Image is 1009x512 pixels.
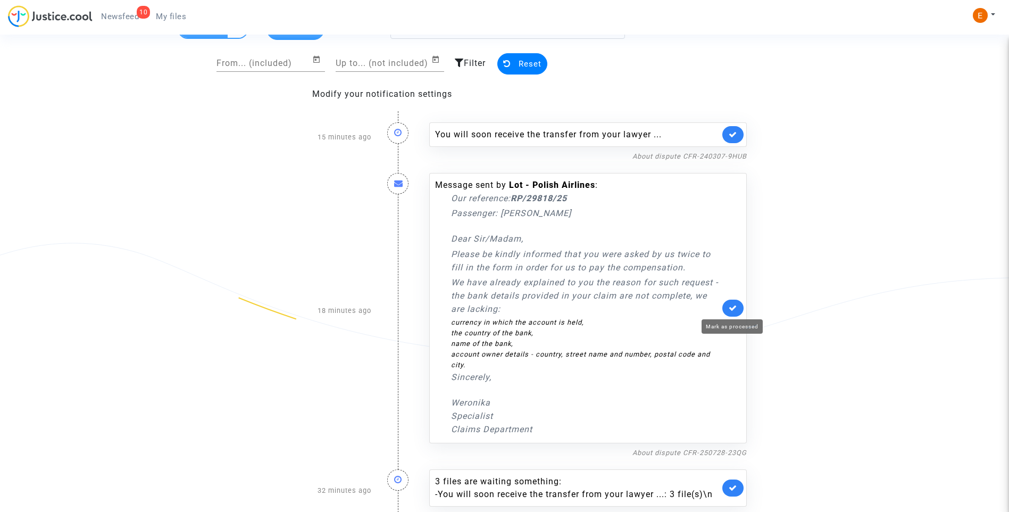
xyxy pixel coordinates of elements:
[451,207,720,220] p: Passenger: [PERSON_NAME]
[451,411,532,434] span: Specialist Claims Department
[451,192,720,205] p: Our reference:
[451,328,720,338] li: the country of the bank,
[435,179,720,436] div: Message sent by :
[464,58,486,68] span: Filter
[451,396,720,436] p: Weronika
[435,475,720,501] div: 3 files are waiting something:
[509,180,595,190] b: Lot - Polish Airlines
[451,317,720,328] li: currency in which the account is held,
[519,59,541,69] span: Reset
[973,8,988,23] img: ACg8ocIeiFvHKe4dA5oeRFd_CiCnuxWUEc1A2wYhRJE3TTWt=s96-c
[312,53,325,66] button: Open calendar
[451,349,720,370] li: account owner details - country, street name and number, postal code and city.
[137,6,150,19] div: 10
[101,12,139,21] span: Newsfeed
[435,488,720,501] div: - You will soon receive the transfer from your lawyer ...: 3 file(s)\n
[451,232,720,245] p: Dear Sir/Madam,
[451,338,720,349] li: name of the bank,
[431,53,444,66] button: Open calendar
[632,152,747,160] a: About dispute CFR-240307-9HUB
[511,193,567,203] strong: RP/29818/25
[435,128,720,141] div: You will soon receive the transfer from your lawyer ...
[8,5,93,27] img: jc-logo.svg
[497,53,547,75] button: Reset
[451,247,720,274] p: Please be kindly informed that you were asked by us twice to fill in the form in order for us to ...
[632,449,747,457] a: About dispute CFR-250728-23QG
[147,9,195,24] a: My files
[254,162,379,459] div: 18 minutes ago
[451,370,720,384] p: Sincerely,
[254,112,379,162] div: 15 minutes ago
[451,276,720,316] p: We have already explained to you the reason for such request - the bank details provided in your ...
[93,9,147,24] a: 10Newsfeed
[312,89,452,99] a: Modify your notification settings
[156,12,186,21] span: My files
